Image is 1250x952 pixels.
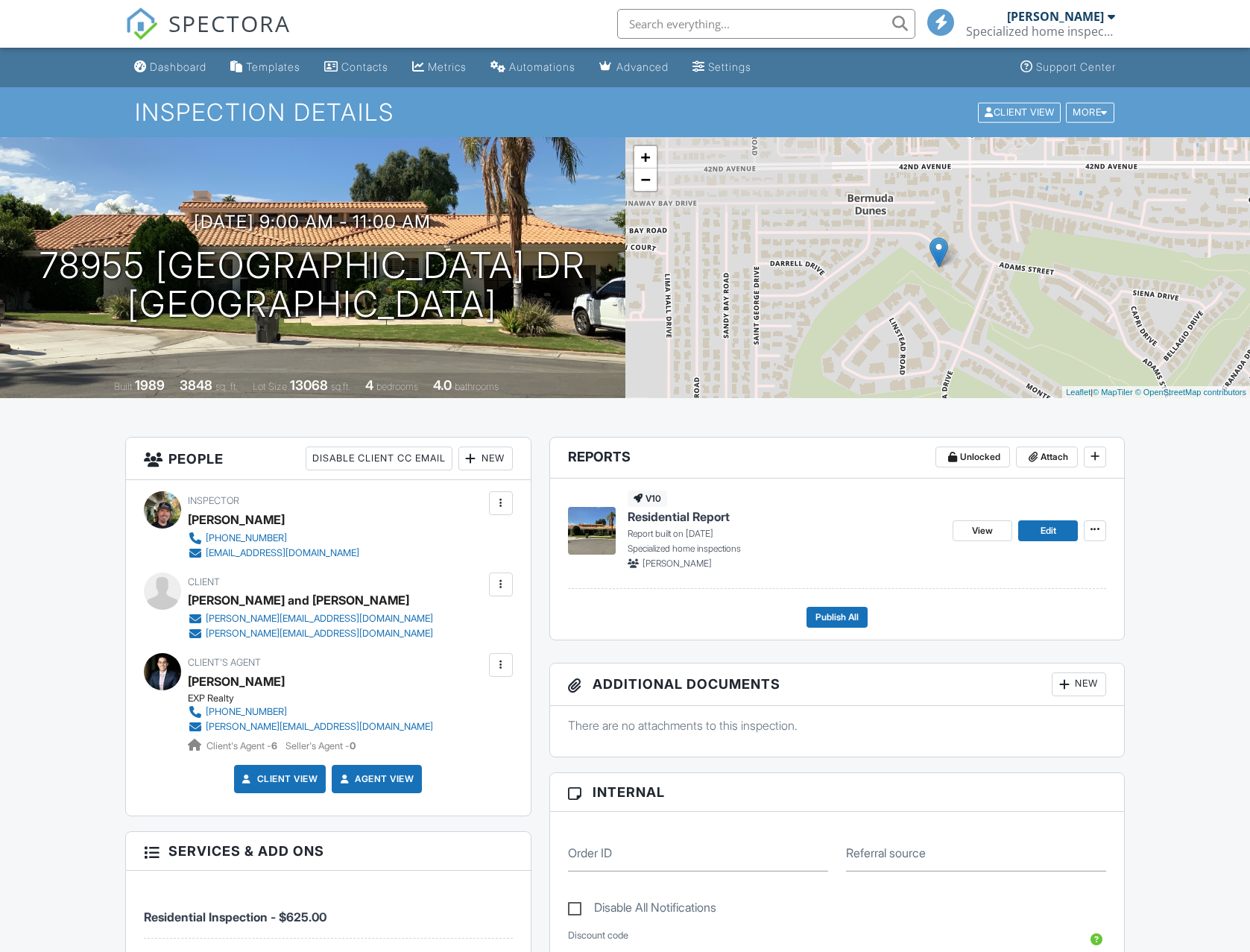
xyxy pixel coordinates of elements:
[1062,386,1250,399] div: |
[362,377,370,393] div: 4
[220,381,241,392] span: sq. ft.
[125,7,158,40] img: The Best Home Inspection Software - Spectora
[125,20,291,51] a: SPECTORA
[329,381,347,392] span: sq.ft.
[550,773,1125,812] h3: Internal
[634,146,657,168] a: Zoom in
[617,9,915,39] input: Search everything...
[306,447,452,470] div: Disable Client CC Email
[246,60,300,73] div: Templates
[188,508,285,531] div: [PERSON_NAME]
[1007,9,1104,24] div: [PERSON_NAME]
[141,377,171,393] div: 1989
[484,54,581,81] a: Automations (Basic)
[593,54,675,81] a: Advanced
[206,706,287,718] div: [PHONE_NUMBER]
[634,168,657,191] a: Zoom out
[1135,388,1246,397] a: © OpenStreetMap contributors
[122,381,139,392] span: Built
[206,613,433,625] div: [PERSON_NAME][EMAIL_ADDRESS][DOMAIN_NAME]
[427,377,446,393] div: 4.0
[568,901,716,919] label: Disable All Notifications
[1036,60,1116,73] div: Support Center
[350,740,356,751] strong: 0
[188,719,433,734] a: [PERSON_NAME][EMAIL_ADDRESS][DOMAIN_NAME]
[40,246,586,325] h1: 78955 [GEOGRAPHIC_DATA] Dr [GEOGRAPHIC_DATA]
[188,531,359,546] a: [PHONE_NUMBER]
[568,929,628,942] label: Discount code
[144,910,326,924] span: Residential Inspection - $625.00
[337,772,414,786] a: Agent View
[318,54,394,81] a: Contacts
[126,832,531,871] h3: Services & Add ons
[194,212,431,232] h3: [DATE] 9:00 am - 11:00 am
[206,547,359,559] div: [EMAIL_ADDRESS][DOMAIN_NAME]
[168,7,291,39] span: SPECTORA
[406,54,473,81] a: Metrics
[978,102,1061,122] div: Client View
[188,693,445,704] div: EXP Realty
[188,626,433,641] a: [PERSON_NAME][EMAIL_ADDRESS][DOMAIN_NAME]
[150,60,206,73] div: Dashboard
[1093,388,1133,397] a: © MapTiler
[188,670,285,693] a: [PERSON_NAME]
[206,740,280,751] span: Client's Agent -
[188,495,239,506] span: Inspector
[1066,388,1090,397] a: Leaflet
[206,628,433,640] div: [PERSON_NAME][EMAIL_ADDRESS][DOMAIN_NAME]
[144,882,513,938] li: Service: Residential Inspection
[976,106,1064,117] a: Client View
[239,772,318,786] a: Client View
[509,60,575,73] div: Automations
[185,377,218,393] div: 3848
[188,546,359,561] a: [EMAIL_ADDRESS][DOMAIN_NAME]
[966,24,1115,39] div: Specialized home inspections
[568,717,1107,734] p: There are no attachments to this inspection.
[288,377,326,393] div: 13068
[1014,54,1122,81] a: Support Center
[135,99,1116,125] h1: Inspection Details
[206,721,433,733] div: [PERSON_NAME][EMAIL_ADDRESS][DOMAIN_NAME]
[1052,672,1106,696] div: New
[708,60,751,73] div: Settings
[448,381,490,392] span: bathrooms
[188,704,433,719] a: [PHONE_NUMBER]
[458,447,513,470] div: New
[128,54,212,81] a: Dashboard
[285,740,356,751] span: Seller's Agent -
[188,589,409,611] div: [PERSON_NAME] and [PERSON_NAME]
[846,845,926,861] label: Referral source
[616,60,669,73] div: Advanced
[271,740,277,751] strong: 6
[188,576,220,587] span: Client
[255,381,286,392] span: Lot Size
[341,60,388,73] div: Contacts
[224,54,306,81] a: Templates
[372,381,413,392] span: bedrooms
[550,663,1125,706] h3: Additional Documents
[206,532,287,544] div: [PHONE_NUMBER]
[428,60,467,73] div: Metrics
[686,54,757,81] a: Settings
[1066,102,1114,122] div: More
[126,438,531,480] h3: People
[188,611,433,626] a: [PERSON_NAME][EMAIL_ADDRESS][DOMAIN_NAME]
[568,845,612,861] label: Order ID
[188,657,261,668] span: Client's Agent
